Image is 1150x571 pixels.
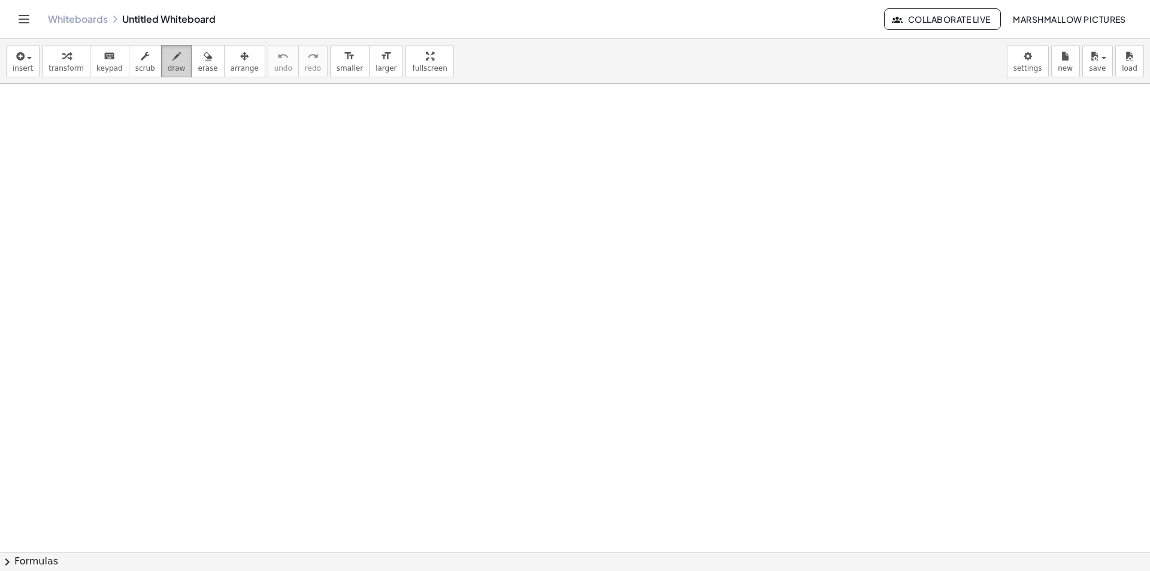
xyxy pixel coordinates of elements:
button: Marshmallow Pictures [1003,8,1136,30]
button: arrange [224,45,265,77]
span: Collaborate Live [894,14,990,25]
a: Whiteboards [48,13,108,25]
button: erase [191,45,224,77]
span: insert [13,64,33,72]
span: transform [49,64,84,72]
button: draw [161,45,192,77]
button: new [1051,45,1080,77]
button: settings [1007,45,1049,77]
i: format_size [344,49,355,64]
span: keypad [96,64,123,72]
button: format_sizelarger [369,45,403,77]
i: format_size [380,49,392,64]
span: draw [168,64,186,72]
span: scrub [135,64,155,72]
span: load [1122,64,1137,72]
button: insert [6,45,40,77]
i: keyboard [104,49,115,64]
button: scrub [129,45,162,77]
span: undo [274,64,292,72]
button: Toggle navigation [14,10,34,29]
span: new [1058,64,1073,72]
button: fullscreen [405,45,453,77]
span: larger [376,64,397,72]
button: keyboardkeypad [90,45,129,77]
span: redo [305,64,321,72]
button: redoredo [298,45,328,77]
button: format_sizesmaller [330,45,370,77]
i: redo [307,49,319,64]
button: transform [42,45,90,77]
button: undoundo [268,45,299,77]
span: smaller [337,64,363,72]
span: settings [1013,64,1042,72]
span: erase [198,64,217,72]
button: Collaborate Live [884,8,1000,30]
span: arrange [231,64,259,72]
i: undo [277,49,289,64]
span: save [1089,64,1106,72]
span: Marshmallow Pictures [1013,14,1126,25]
span: fullscreen [412,64,447,72]
button: save [1082,45,1113,77]
button: load [1115,45,1144,77]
